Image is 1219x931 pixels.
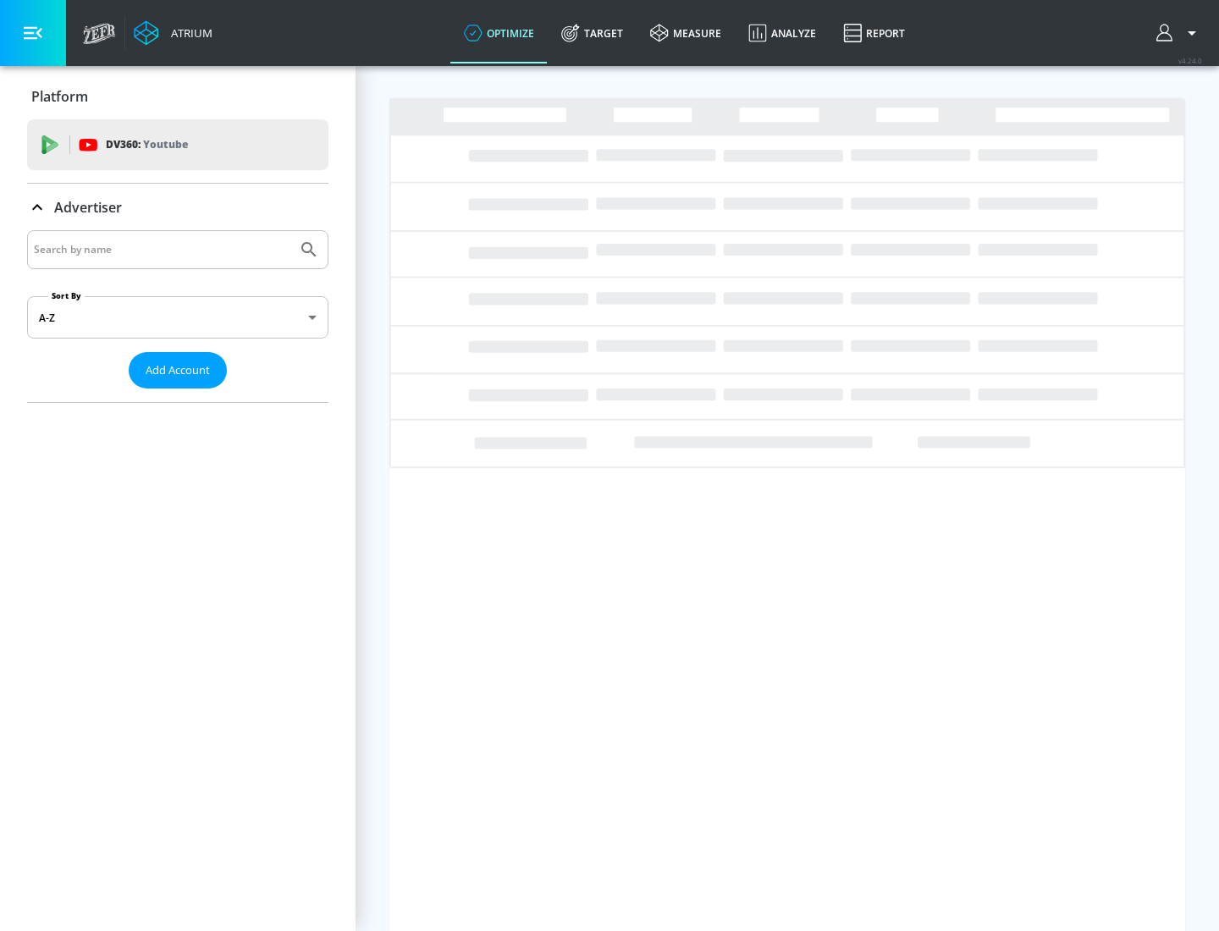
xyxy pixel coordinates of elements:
p: DV360: [106,135,188,154]
a: Atrium [134,20,212,46]
a: Analyze [735,3,830,63]
input: Search by name [34,239,290,261]
p: Advertiser [54,198,122,217]
div: Atrium [164,25,212,41]
nav: list of Advertiser [27,388,328,402]
label: Sort By [48,290,85,301]
p: Youtube [143,135,188,153]
a: Report [830,3,918,63]
span: v 4.24.0 [1178,56,1202,65]
div: A-Z [27,296,328,339]
a: Target [548,3,637,63]
div: Advertiser [27,184,328,231]
button: Add Account [129,352,227,388]
a: optimize [450,3,548,63]
div: DV360: Youtube [27,119,328,170]
p: Platform [31,87,88,106]
a: measure [637,3,735,63]
div: Advertiser [27,230,328,402]
span: Add Account [146,361,210,380]
div: Platform [27,73,328,120]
